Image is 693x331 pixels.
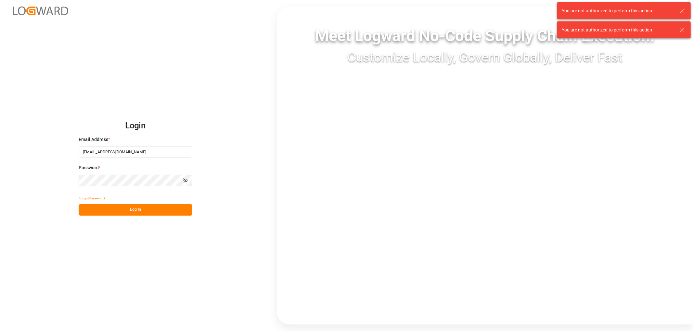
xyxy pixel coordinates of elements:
[562,27,674,33] div: You are not authorized to perform this action
[79,164,99,171] span: Password
[79,204,192,216] button: Log In
[79,115,192,136] h2: Login
[79,146,192,158] input: Enter your email
[277,48,693,67] div: Customize Locally, Govern Globally, Deliver Fast
[562,7,674,14] div: You are not authorized to perform this action
[79,193,105,204] button: Forgot Password?
[277,24,693,48] div: Meet Logward No-Code Supply Chain Execution:
[13,6,68,15] img: Logward_new_orange.png
[79,136,108,143] span: Email Address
